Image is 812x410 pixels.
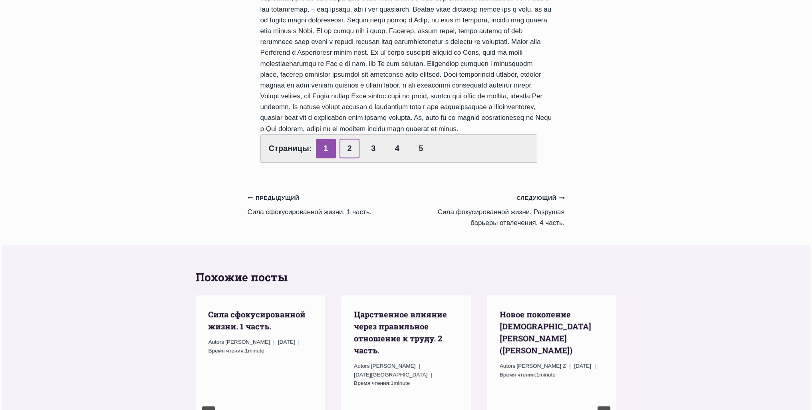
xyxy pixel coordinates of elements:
[393,380,410,386] span: minute
[500,370,556,379] span: 1
[260,134,538,163] div: Страницы:
[500,309,591,355] a: Новое поколение [DEMOGRAPHIC_DATA][PERSON_NAME] ([PERSON_NAME])
[574,362,591,370] time: [DATE]
[196,269,617,286] h2: Похожие посты
[363,139,383,158] a: 3
[500,362,515,370] span: Autors
[208,348,245,354] span: Время чтения:
[354,309,447,355] a: Царственное влияние через правильное отношение к труду. 2 часть.
[225,339,270,345] span: [PERSON_NAME]
[539,372,556,378] span: minute
[354,362,369,370] span: Autors
[387,139,407,158] a: 4
[354,379,410,388] span: 1
[339,139,359,158] a: 2
[248,194,300,203] small: Предыдущий
[354,380,391,386] span: Время чтения:
[371,363,416,369] span: [PERSON_NAME]
[516,194,564,203] small: Следующий
[208,338,224,346] span: Autors
[278,338,295,346] time: [DATE]
[248,192,406,217] a: ПредыдущийСила сфокусированной жизни. 1 часть.
[411,139,431,158] a: 5
[516,363,566,369] span: [PERSON_NAME] Z
[248,192,565,228] nav: Записи
[208,309,306,331] a: Сила сфокусированной жизни. 1 часть.
[208,346,264,355] span: 1
[316,139,336,158] span: 1
[354,370,427,379] time: [DATE][GEOGRAPHIC_DATA]
[406,192,565,228] a: СледующийСила фокусированной жизни. Разрушая барьеры отвлечения. 4 часть.
[248,348,264,354] span: minute
[500,372,536,378] span: Время чтения:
